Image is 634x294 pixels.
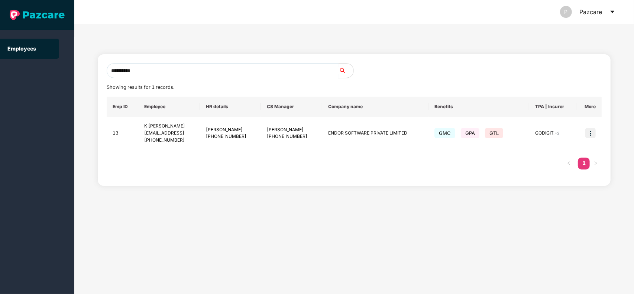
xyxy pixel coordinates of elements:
[590,158,602,169] button: right
[578,158,590,169] a: 1
[261,97,322,117] th: CS Manager
[107,97,138,117] th: Emp ID
[577,97,602,117] th: More
[485,128,503,138] span: GTL
[461,128,479,138] span: GPA
[200,97,261,117] th: HR details
[555,131,559,135] span: + 2
[138,97,200,117] th: Employee
[144,130,194,137] div: [EMAIL_ADDRESS]
[267,126,316,133] div: [PERSON_NAME]
[434,128,455,138] span: GMC
[322,97,428,117] th: Company name
[7,45,36,52] a: Employees
[107,84,174,90] span: Showing results for 1 records.
[206,126,255,133] div: [PERSON_NAME]
[267,133,316,140] div: [PHONE_NUMBER]
[563,158,575,169] li: Previous Page
[107,117,138,150] td: 13
[206,133,255,140] div: [PHONE_NUMBER]
[322,117,428,150] td: ENDOR SOFTWARE PRIVATE LIMITED
[609,9,615,15] span: caret-down
[565,6,568,18] span: P
[338,68,353,74] span: search
[144,123,194,130] div: K [PERSON_NAME]
[585,128,596,138] img: icon
[590,158,602,169] li: Next Page
[529,97,577,117] th: TPA | Insurer
[338,63,354,78] button: search
[567,161,571,165] span: left
[563,158,575,169] button: left
[535,130,555,136] span: GODIGIT
[144,137,194,144] div: [PHONE_NUMBER]
[593,161,598,165] span: right
[428,97,529,117] th: Benefits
